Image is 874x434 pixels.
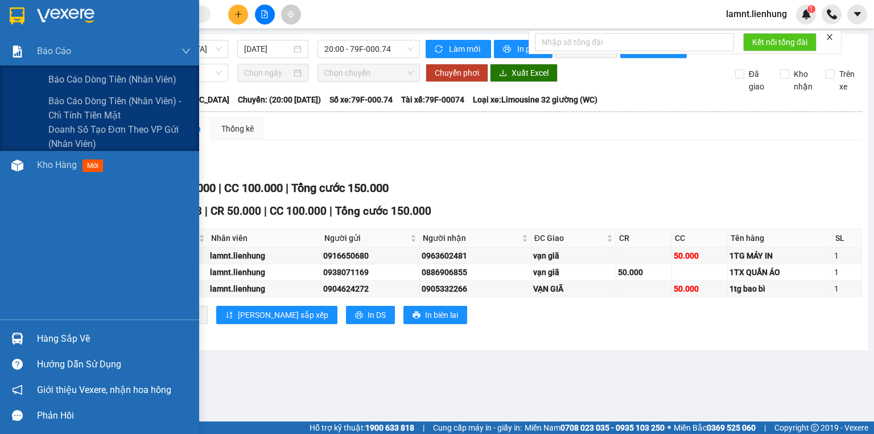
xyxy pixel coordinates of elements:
[826,33,834,41] span: close
[499,69,507,78] span: download
[228,5,248,24] button: plus
[744,68,772,93] span: Đã giao
[834,249,860,262] div: 1
[225,311,233,320] span: sort-ascending
[503,45,513,54] span: printer
[533,282,615,295] div: VẠN GIÃ
[355,311,363,320] span: printer
[261,10,269,18] span: file-add
[425,309,458,321] span: In biên lai
[83,159,103,172] span: mới
[11,159,23,171] img: warehouse-icon
[210,249,319,262] div: lamnt.lienhung
[310,421,414,434] span: Hỗ trợ kỹ thuật:
[743,33,817,51] button: Kết nối tổng đài
[534,232,605,244] span: ĐC Giao
[37,356,191,373] div: Hướng dẫn sử dụng
[182,47,191,56] span: down
[324,232,408,244] span: Người gửi
[48,122,191,151] span: Doanh số tạo đơn theo VP gửi (nhân viên)
[674,421,756,434] span: Miền Bắc
[422,266,529,279] div: 0886906855
[707,423,756,432] strong: 0369 525 060
[847,5,867,24] button: caret-down
[422,282,529,295] div: 0905332266
[244,67,291,79] input: Chọn ngày
[789,68,817,93] span: Kho nhận
[560,423,665,432] strong: 0708 023 035 - 0935 103 250
[264,204,267,218] span: |
[835,68,863,93] span: Trên xe
[244,43,291,55] input: 11/10/2025
[238,309,328,321] span: [PERSON_NAME] sắp xếp
[346,306,395,324] button: printerIn DS
[12,410,23,421] span: message
[413,311,420,320] span: printer
[324,40,414,58] span: 20:00 - 79F-000.74
[208,229,321,248] th: Nhân viên
[368,309,386,321] span: In DS
[729,249,830,262] div: 1TG MÁY IN
[281,5,301,24] button: aim
[37,407,191,424] div: Phản hồi
[729,282,830,295] div: 1tg bao bì
[205,204,208,218] span: |
[329,204,332,218] span: |
[667,425,671,430] span: ⚪️
[403,306,467,324] button: printerIn biên lai
[729,266,830,279] div: 1TX QUẦN ÁO
[365,423,414,432] strong: 1900 633 818
[218,181,221,195] span: |
[728,229,832,248] th: Tên hàng
[224,181,283,195] span: CC 100.000
[426,40,491,58] button: syncLàm mới
[423,232,520,244] span: Người nhận
[12,384,23,395] span: notification
[270,204,327,218] span: CC 100.000
[512,67,549,79] span: Xuất Excel
[494,40,553,58] button: printerIn phơi
[473,93,597,106] span: Loại xe: Limousine 32 giường (WC)
[210,282,319,295] div: lamnt.lienhung
[533,249,615,262] div: vạn giã
[426,64,488,82] button: Chuyển phơi
[11,46,23,58] img: solution-icon
[834,266,860,279] div: 1
[525,421,665,434] span: Miền Nam
[832,229,862,248] th: SL
[48,72,176,87] span: Báo cáo dòng tiền (nhân viên)
[618,266,670,279] div: 50.000
[335,204,431,218] span: Tổng cước 150.000
[216,306,337,324] button: sort-ascending[PERSON_NAME] sắp xếp
[852,9,863,19] span: caret-down
[221,122,254,135] div: Thống kê
[37,159,77,170] span: Kho hàng
[323,282,418,295] div: 0904624272
[717,7,796,21] span: lamnt.lienhung
[37,330,191,347] div: Hàng sắp về
[11,333,23,345] img: warehouse-icon
[764,421,766,434] span: |
[210,266,319,279] div: lamnt.lienhung
[672,229,728,248] th: CC
[287,10,295,18] span: aim
[535,33,734,51] input: Nhập số tổng đài
[423,421,424,434] span: |
[827,9,837,19] img: phone-icon
[37,383,171,397] span: Giới thiệu Vexere, nhận hoa hồng
[286,181,288,195] span: |
[490,64,558,82] button: downloadXuất Excel
[674,282,725,295] div: 50.000
[809,5,813,13] span: 1
[323,249,418,262] div: 0916650680
[211,204,261,218] span: CR 50.000
[433,421,522,434] span: Cung cấp máy in - giấy in:
[752,36,807,48] span: Kết nối tổng đài
[435,45,444,54] span: sync
[811,424,819,432] span: copyright
[401,93,464,106] span: Tài xế: 79F-00074
[323,266,418,279] div: 0938071169
[10,7,24,24] img: logo-vxr
[324,64,414,81] span: Chọn chuyến
[807,5,815,13] sup: 1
